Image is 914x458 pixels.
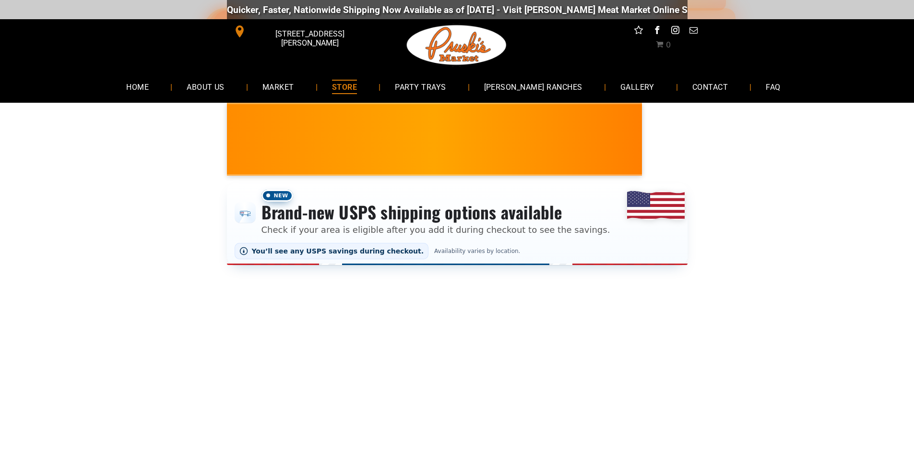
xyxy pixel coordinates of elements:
span: You’ll see any USPS savings during checkout. [252,247,424,255]
span: • [523,149,527,162]
a: FAQ [751,74,795,99]
a: GALLERY [606,74,669,99]
a: email [687,24,700,39]
a: instagram [669,24,681,39]
a: PARTY TRAYS [380,74,460,99]
img: Polish Artisan Dried Sausage [566,120,605,159]
span: Kielbasa Polish Sausage [613,121,780,135]
a: CONTACT [678,74,742,99]
a: [PERSON_NAME] RANCHES [470,74,597,99]
span: 0 [666,40,671,49]
a: facebook [651,24,663,39]
a: [DOMAIN_NAME][URL] [474,4,567,15]
a: Social network [632,24,645,39]
span: NEW! • Limited Supply • [PERSON_NAME] Recipe [613,135,780,144]
a: ABOUT US [172,74,239,99]
a: MARKET [248,74,309,99]
span: [PERSON_NAME] MARKET [309,146,498,161]
p: Check if your area is eligible after you add it during checkout to see the savings. [261,223,610,236]
span: Availability varies by location. [432,248,522,254]
a: [STREET_ADDRESS][PERSON_NAME] [227,24,374,39]
img: Pruski-s+Market+HQ+Logo2-1920w.png [405,19,509,71]
span: New [261,190,293,202]
a: HOME [112,74,163,99]
h3: Brand-new USPS shipping options available [261,202,610,223]
span: [STREET_ADDRESS][PERSON_NAME] [248,24,371,52]
a: STORE [318,74,371,99]
div: Shipping options announcement [227,183,688,265]
span: $9.99! [613,145,780,157]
